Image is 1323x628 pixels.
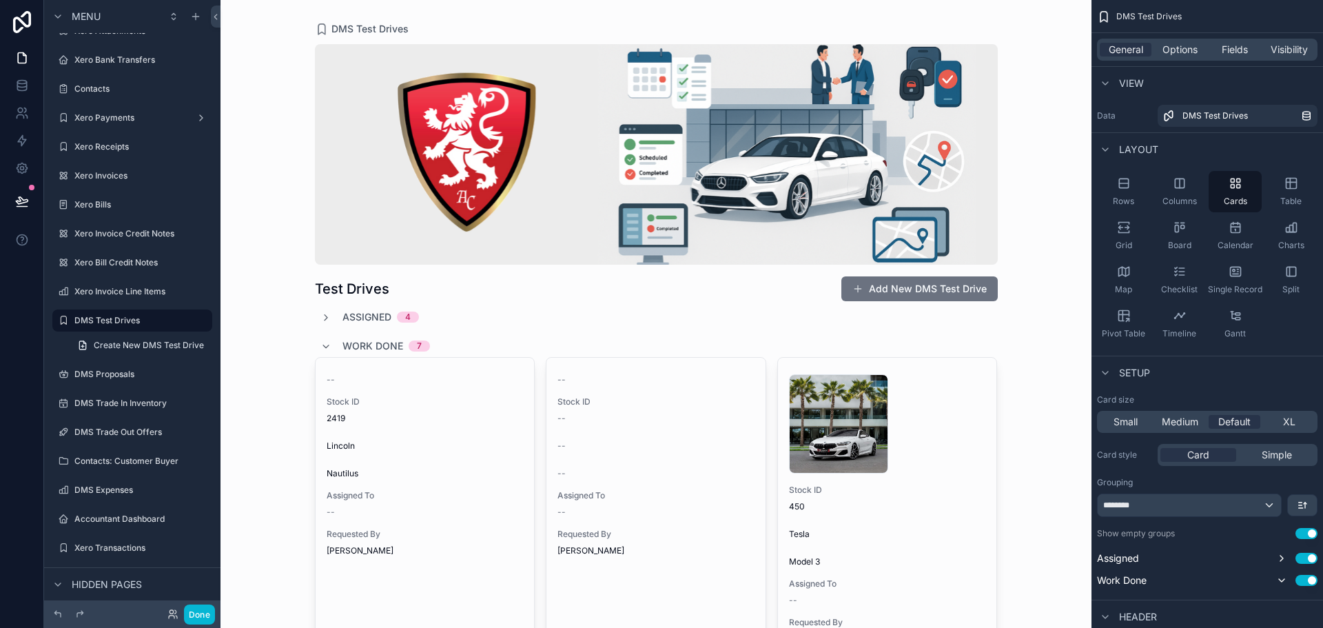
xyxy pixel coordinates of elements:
[1208,284,1262,295] span: Single Record
[1182,110,1248,121] span: DMS Test Drives
[1209,259,1262,301] button: Single Record
[52,450,212,472] a: Contacts: Customer Buyer
[52,537,212,559] a: Xero Transactions
[74,199,209,210] label: Xero Bills
[94,340,204,351] span: Create New DMS Test Drive
[1158,105,1317,127] a: DMS Test Drives
[1262,448,1292,462] span: Simple
[72,578,142,591] span: Hidden pages
[1114,415,1138,429] span: Small
[74,315,204,326] label: DMS Test Drives
[1282,284,1300,295] span: Split
[1119,366,1150,380] span: Setup
[1116,11,1182,22] span: DMS Test Drives
[52,165,212,187] a: Xero Invoices
[184,605,215,625] button: Done
[1162,328,1196,339] span: Timeline
[1264,171,1317,212] button: Table
[74,54,209,65] label: Xero Bank Transfers
[1209,303,1262,345] button: Gantt
[1280,196,1302,207] span: Table
[1209,215,1262,256] button: Calendar
[74,398,209,409] label: DMS Trade In Inventory
[1119,143,1158,156] span: Layout
[52,281,212,303] a: Xero Invoice Line Items
[1113,196,1134,207] span: Rows
[74,514,209,525] label: Accountant Dashboard
[1097,574,1147,587] span: Work Done
[1271,43,1308,57] span: Visibility
[1119,77,1144,90] span: View
[52,392,212,414] a: DMS Trade In Inventory
[52,566,212,588] a: Xero Spend Money
[1264,259,1317,301] button: Split
[1097,215,1150,256] button: Grid
[1162,415,1198,429] span: Medium
[1162,196,1197,207] span: Columns
[1153,215,1206,256] button: Board
[1097,394,1134,405] label: Card size
[1283,415,1295,429] span: XL
[1218,240,1253,251] span: Calendar
[1097,449,1152,460] label: Card style
[74,83,209,94] label: Contacts
[1116,240,1132,251] span: Grid
[1168,240,1191,251] span: Board
[1115,284,1132,295] span: Map
[1153,259,1206,301] button: Checklist
[52,479,212,501] a: DMS Expenses
[1153,303,1206,345] button: Timeline
[1218,415,1251,429] span: Default
[1224,328,1246,339] span: Gantt
[1097,259,1150,301] button: Map
[52,363,212,385] a: DMS Proposals
[1161,284,1198,295] span: Checklist
[74,112,190,123] label: Xero Payments
[52,194,212,216] a: Xero Bills
[1097,477,1133,488] label: Grouping
[1097,303,1150,345] button: Pivot Table
[1097,551,1139,565] span: Assigned
[69,334,212,356] a: Create New DMS Test Drive
[52,508,212,530] a: Accountant Dashboard
[1278,240,1304,251] span: Charts
[74,170,209,181] label: Xero Invoices
[74,257,209,268] label: Xero Bill Credit Notes
[74,286,209,297] label: Xero Invoice Line Items
[74,485,209,496] label: DMS Expenses
[74,141,209,152] label: Xero Receipts
[52,310,212,332] a: DMS Test Drives
[1264,215,1317,256] button: Charts
[1102,328,1145,339] span: Pivot Table
[52,78,212,100] a: Contacts
[1097,528,1175,539] label: Show empty groups
[52,107,212,129] a: Xero Payments
[1209,171,1262,212] button: Cards
[52,252,212,274] a: Xero Bill Credit Notes
[52,49,212,71] a: Xero Bank Transfers
[1153,171,1206,212] button: Columns
[52,421,212,443] a: DMS Trade Out Offers
[72,10,101,23] span: Menu
[74,456,209,467] label: Contacts: Customer Buyer
[74,228,209,239] label: Xero Invoice Credit Notes
[52,136,212,158] a: Xero Receipts
[52,223,212,245] a: Xero Invoice Credit Notes
[1109,43,1143,57] span: General
[74,369,209,380] label: DMS Proposals
[1222,43,1248,57] span: Fields
[1187,448,1209,462] span: Card
[1224,196,1247,207] span: Cards
[1097,110,1152,121] label: Data
[1097,171,1150,212] button: Rows
[74,543,209,554] label: Xero Transactions
[74,427,209,438] label: DMS Trade Out Offers
[1162,43,1198,57] span: Options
